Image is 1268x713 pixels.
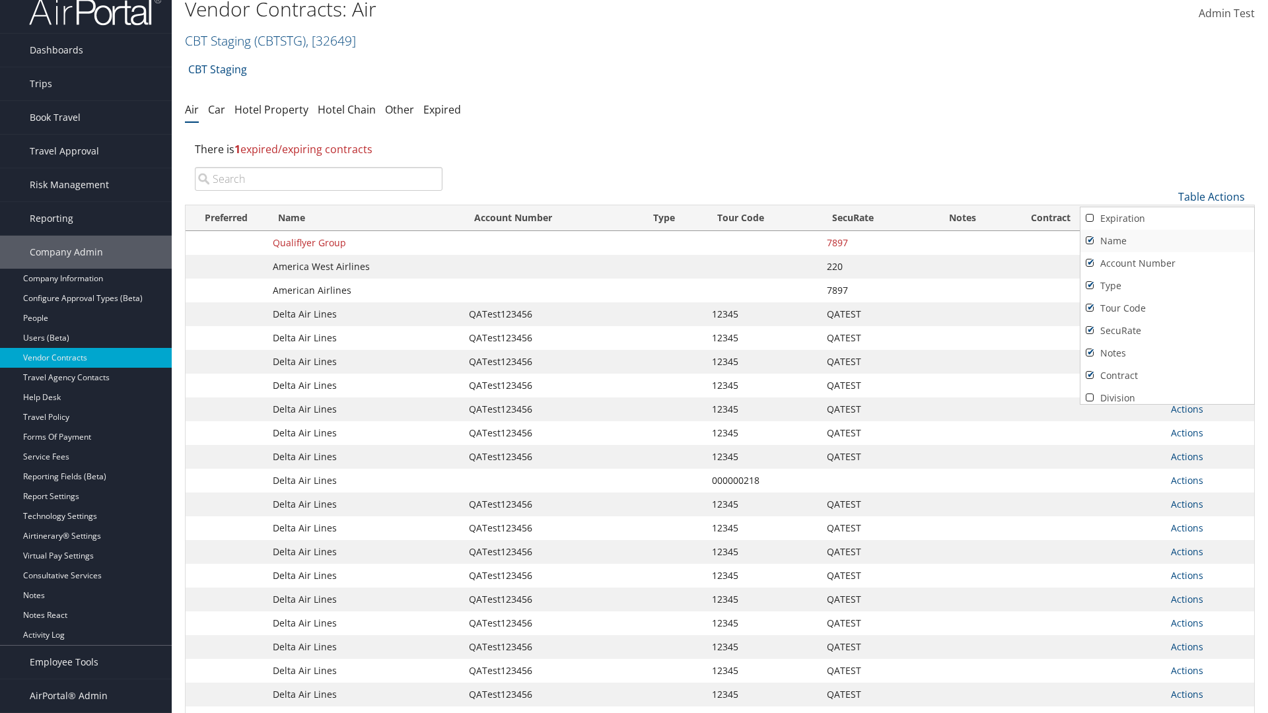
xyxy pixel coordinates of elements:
[1080,364,1254,387] a: Contract
[1080,297,1254,320] a: Tour Code
[30,679,108,712] span: AirPortal® Admin
[1080,387,1254,409] a: Division
[1080,275,1254,297] a: Type
[1080,342,1254,364] a: Notes
[1080,320,1254,342] a: SecuRate
[1080,207,1254,230] a: Expiration
[30,236,103,269] span: Company Admin
[30,646,98,679] span: Employee Tools
[30,135,99,168] span: Travel Approval
[30,202,73,235] span: Reporting
[30,101,81,134] span: Book Travel
[30,34,83,67] span: Dashboards
[30,67,52,100] span: Trips
[1080,252,1254,275] a: Account Number
[1080,230,1254,252] a: Name
[30,168,109,201] span: Risk Management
